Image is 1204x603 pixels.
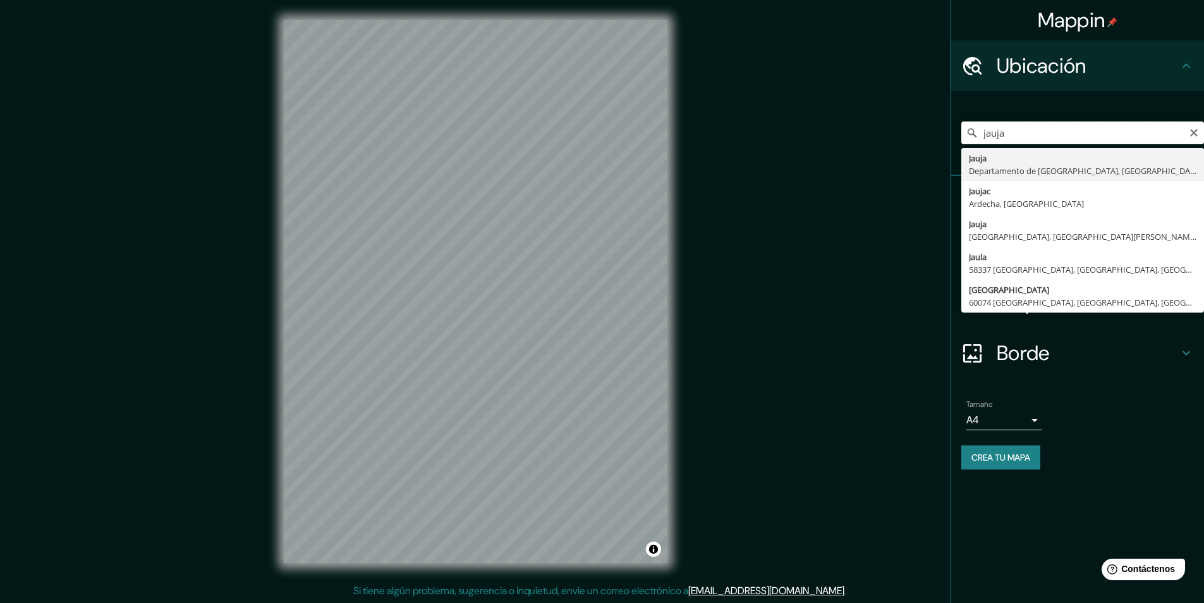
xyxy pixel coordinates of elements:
font: Si tiene algún problema, sugerencia o inquietud, envíe un correo electrónico a [353,584,688,597]
font: Crea tu mapa [971,452,1030,463]
button: Claro [1189,126,1199,138]
div: Patas [951,176,1204,227]
div: Ubicación [951,40,1204,91]
div: Estilo [951,227,1204,277]
font: Ubicación [997,53,1086,79]
font: . [848,583,851,597]
canvas: Mapa [284,20,667,563]
font: Jaujac [969,185,990,197]
font: A4 [966,413,979,426]
a: [EMAIL_ADDRESS][DOMAIN_NAME] [688,584,844,597]
font: Borde [997,340,1050,366]
font: Jauja [969,152,987,164]
font: . [844,584,846,597]
font: Jaula [969,251,987,263]
font: [GEOGRAPHIC_DATA] [969,284,1049,295]
button: Crea tu mapa [961,445,1040,469]
font: Jauja [969,218,987,230]
font: Tamaño [966,399,992,409]
input: Elige tu ciudad o zona [961,121,1204,144]
font: Departamento de [GEOGRAPHIC_DATA], [GEOGRAPHIC_DATA] [969,165,1202,177]
button: Activar o desactivar atribución [646,542,661,557]
div: Borde [951,328,1204,378]
font: . [846,583,848,597]
div: A4 [966,410,1042,430]
div: Disposición [951,277,1204,328]
font: Ardecha, [GEOGRAPHIC_DATA] [969,198,1084,209]
img: pin-icon.png [1107,17,1117,27]
iframe: Lanzador de widgets de ayuda [1092,554,1190,589]
font: Mappin [1038,7,1105,34]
